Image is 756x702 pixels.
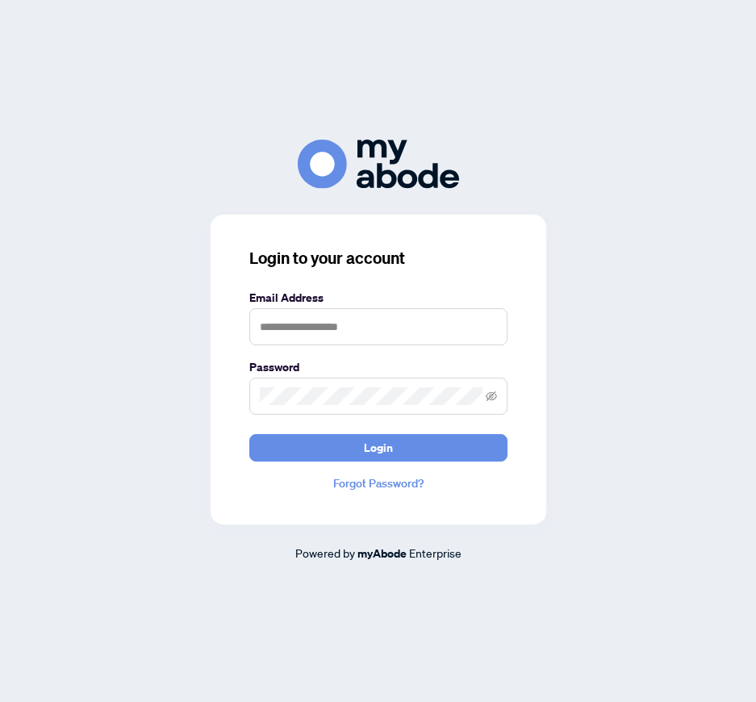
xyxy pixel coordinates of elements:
span: Enterprise [409,545,462,560]
label: Email Address [249,289,507,307]
span: eye-invisible [486,391,497,402]
span: Powered by [295,545,355,560]
label: Password [249,358,507,376]
a: Forgot Password? [249,474,507,492]
img: ma-logo [298,140,459,189]
h3: Login to your account [249,247,507,270]
button: Login [249,434,507,462]
a: myAbode [357,545,407,562]
span: Login [364,435,393,461]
